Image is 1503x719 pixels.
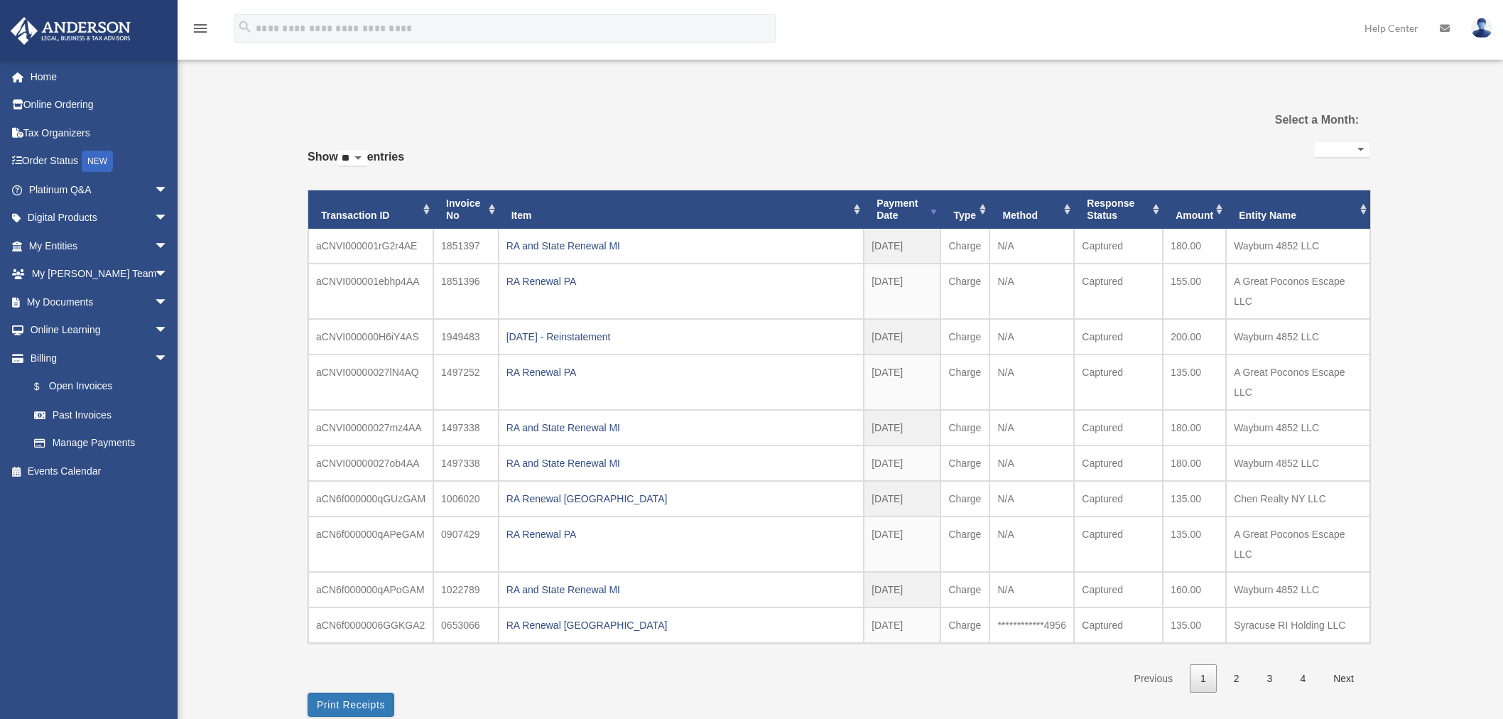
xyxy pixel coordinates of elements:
[10,204,190,232] a: Digital Productsarrow_drop_down
[499,190,864,229] th: Item: activate to sort column ascending
[1226,264,1370,319] td: A Great Poconos Escape LLC
[864,410,940,445] td: [DATE]
[192,20,209,37] i: menu
[308,445,433,481] td: aCNVI00000027ob4AA
[1163,517,1226,572] td: 135.00
[1074,572,1163,607] td: Captured
[308,410,433,445] td: aCNVI00000027mz4AA
[940,410,989,445] td: Charge
[1226,190,1370,229] th: Entity Name: activate to sort column ascending
[506,271,856,291] div: RA Renewal PA
[10,316,190,345] a: Online Learningarrow_drop_down
[308,319,433,355] td: aCNVI000000H6iY4AS
[10,119,190,147] a: Tax Organizers
[1226,572,1370,607] td: Wayburn 4852 LLC
[1074,264,1163,319] td: Captured
[989,355,1074,410] td: N/A
[82,151,113,172] div: NEW
[940,572,989,607] td: Charge
[1226,445,1370,481] td: Wayburn 4852 LLC
[864,607,940,643] td: [DATE]
[154,260,183,289] span: arrow_drop_down
[864,517,940,572] td: [DATE]
[506,580,856,600] div: RA and State Renewal MI
[989,572,1074,607] td: N/A
[10,63,190,91] a: Home
[506,453,856,473] div: RA and State Renewal MI
[864,481,940,517] td: [DATE]
[1074,410,1163,445] td: Captured
[989,190,1074,229] th: Method: activate to sort column ascending
[20,401,183,429] a: Past Invoices
[192,25,209,37] a: menu
[1163,445,1226,481] td: 180.00
[433,481,499,517] td: 1006020
[1163,355,1226,410] td: 135.00
[1163,607,1226,643] td: 135.00
[338,151,367,167] select: Showentries
[1074,319,1163,355] td: Captured
[308,693,394,717] button: Print Receipts
[308,607,433,643] td: aCN6f0000006GGKGA2
[989,410,1074,445] td: N/A
[864,445,940,481] td: [DATE]
[506,615,856,635] div: RA Renewal [GEOGRAPHIC_DATA]
[433,319,499,355] td: 1949483
[1226,481,1370,517] td: Chen Realty NY LLC
[940,190,989,229] th: Type: activate to sort column ascending
[1203,110,1359,130] label: Select a Month:
[1257,664,1284,693] a: 3
[1074,355,1163,410] td: Captured
[864,572,940,607] td: [DATE]
[1471,18,1492,38] img: User Pic
[433,445,499,481] td: 1497338
[940,355,989,410] td: Charge
[1163,410,1226,445] td: 180.00
[1226,355,1370,410] td: A Great Poconos Escape LLC
[1074,190,1163,229] th: Response Status: activate to sort column ascending
[1163,190,1226,229] th: Amount: activate to sort column ascending
[940,319,989,355] td: Charge
[10,344,190,372] a: Billingarrow_drop_down
[940,445,989,481] td: Charge
[1074,229,1163,264] td: Captured
[989,517,1074,572] td: N/A
[506,524,856,544] div: RA Renewal PA
[989,229,1074,264] td: N/A
[1190,664,1217,693] a: 1
[308,481,433,517] td: aCN6f000000qGUzGAM
[1124,664,1183,693] a: Previous
[10,175,190,204] a: Platinum Q&Aarrow_drop_down
[989,445,1074,481] td: N/A
[506,362,856,382] div: RA Renewal PA
[506,236,856,256] div: RA and State Renewal MI
[10,232,190,260] a: My Entitiesarrow_drop_down
[989,481,1074,517] td: N/A
[308,147,404,181] label: Show entries
[308,190,433,229] th: Transaction ID: activate to sort column ascending
[433,572,499,607] td: 1022789
[1323,664,1364,693] a: Next
[154,344,183,373] span: arrow_drop_down
[433,229,499,264] td: 1851397
[864,319,940,355] td: [DATE]
[433,264,499,319] td: 1851396
[940,517,989,572] td: Charge
[308,229,433,264] td: aCNVI000001rG2r4AE
[864,355,940,410] td: [DATE]
[1226,319,1370,355] td: Wayburn 4852 LLC
[1163,229,1226,264] td: 180.00
[1226,517,1370,572] td: A Great Poconos Escape LLC
[6,17,135,45] img: Anderson Advisors Platinum Portal
[433,355,499,410] td: 1497252
[433,190,499,229] th: Invoice No: activate to sort column ascending
[1226,607,1370,643] td: Syracuse RI Holding LLC
[308,264,433,319] td: aCNVI000001ebhp4AA
[506,418,856,438] div: RA and State Renewal MI
[308,517,433,572] td: aCN6f000000qAPeGAM
[433,410,499,445] td: 1497338
[989,319,1074,355] td: N/A
[20,429,190,458] a: Manage Payments
[10,288,190,316] a: My Documentsarrow_drop_down
[1226,229,1370,264] td: Wayburn 4852 LLC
